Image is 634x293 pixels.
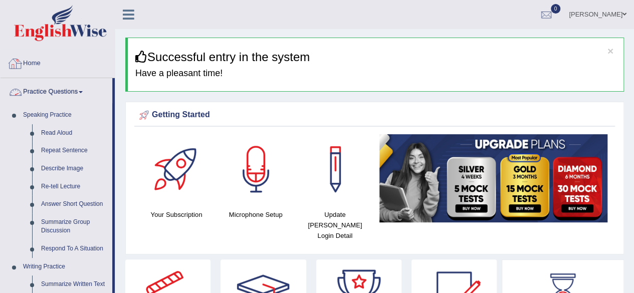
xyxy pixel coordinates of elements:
[221,209,290,220] h4: Microphone Setup
[1,78,112,103] a: Practice Questions
[37,142,112,160] a: Repeat Sentence
[607,46,613,56] button: ×
[37,178,112,196] a: Re-tell Lecture
[135,51,616,64] h3: Successful entry in the system
[37,213,112,240] a: Summarize Group Discussion
[300,209,369,241] h4: Update [PERSON_NAME] Login Detail
[135,69,616,79] h4: Have a pleasant time!
[37,240,112,258] a: Respond To A Situation
[137,108,612,123] div: Getting Started
[37,195,112,213] a: Answer Short Question
[142,209,211,220] h4: Your Subscription
[19,106,112,124] a: Speaking Practice
[1,50,115,75] a: Home
[19,258,112,276] a: Writing Practice
[37,160,112,178] a: Describe Image
[37,124,112,142] a: Read Aloud
[551,4,561,14] span: 0
[379,134,607,222] img: small5.jpg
